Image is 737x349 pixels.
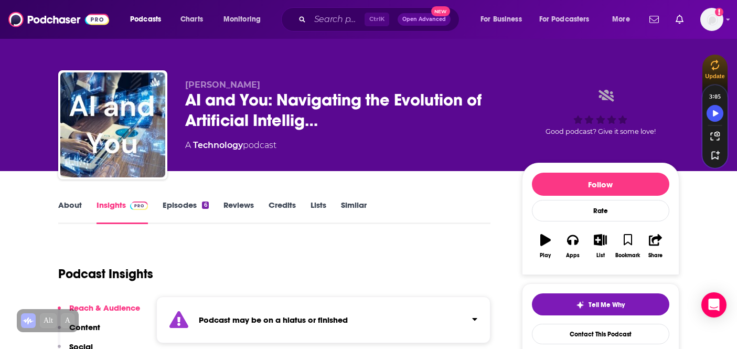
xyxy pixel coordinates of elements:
[202,202,208,209] div: 6
[612,12,630,27] span: More
[223,12,261,27] span: Monitoring
[539,12,590,27] span: For Podcasters
[402,17,446,22] span: Open Advanced
[566,252,580,259] div: Apps
[532,293,669,315] button: tell me why sparkleTell Me Why
[605,11,643,28] button: open menu
[156,297,491,343] section: Click to expand status details
[559,227,586,265] button: Apps
[311,200,326,224] a: Lists
[365,13,389,26] span: Ctrl K
[223,200,254,224] a: Reviews
[97,200,148,224] a: InsightsPodchaser Pro
[645,10,663,28] a: Show notifications dropdown
[614,227,642,265] button: Bookmark
[269,200,296,224] a: Credits
[69,303,140,313] p: Reach & Audience
[701,292,727,318] div: Open Intercom Messenger
[615,252,640,259] div: Bookmark
[540,252,551,259] div: Play
[576,301,584,309] img: tell me why sparkle
[193,140,243,150] a: Technology
[185,80,260,90] span: [PERSON_NAME]
[473,11,535,28] button: open menu
[700,8,723,31] img: User Profile
[700,8,723,31] span: Logged in as ABolliger
[60,72,165,177] img: AI and You: Navigating the Evolution of Artificial Intelligence in the Workplace
[532,324,669,344] a: Contact This Podcast
[700,8,723,31] button: Show profile menu
[341,200,367,224] a: Similar
[589,301,625,309] span: Tell Me Why
[216,11,274,28] button: open menu
[291,7,469,31] div: Search podcasts, credits, & more...
[532,227,559,265] button: Play
[671,10,688,28] a: Show notifications dropdown
[8,9,109,29] img: Podchaser - Follow, Share and Rate Podcasts
[648,252,663,259] div: Share
[431,6,450,16] span: New
[130,12,161,27] span: Podcasts
[185,139,276,152] div: A podcast
[586,227,614,265] button: List
[715,8,723,16] svg: Add a profile image
[546,128,656,135] span: Good podcast? Give it some love!
[532,11,605,28] button: open menu
[596,252,605,259] div: List
[199,315,348,325] strong: Podcast may be on a hiatus or finished
[642,227,669,265] button: Share
[163,200,208,224] a: Episodes6
[130,202,148,210] img: Podchaser Pro
[398,13,451,26] button: Open AdvancedNew
[58,266,153,282] h1: Podcast Insights
[180,12,203,27] span: Charts
[69,322,100,332] p: Content
[58,303,140,322] button: Reach & Audience
[58,200,82,224] a: About
[532,173,669,196] button: Follow
[480,12,522,27] span: For Business
[174,11,209,28] a: Charts
[123,11,175,28] button: open menu
[310,11,365,28] input: Search podcasts, credits, & more...
[532,200,669,221] div: Rate
[522,80,679,145] div: Good podcast? Give it some love!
